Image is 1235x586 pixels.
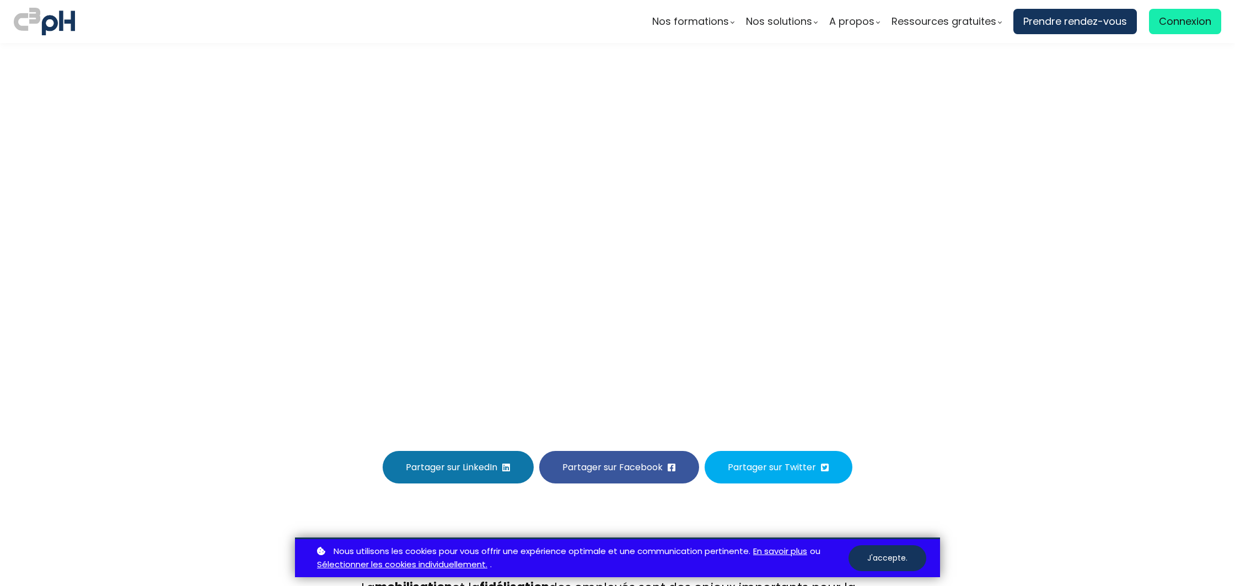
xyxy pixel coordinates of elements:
span: Ressources gratuites [892,13,996,30]
span: Prendre rendez-vous [1023,13,1127,30]
button: Partager sur Twitter [705,451,852,483]
img: logo C3PH [14,6,75,37]
span: Partager sur Twitter [728,460,816,474]
button: J'accepte. [849,545,926,571]
p: ou . [314,545,849,572]
span: A propos [829,13,874,30]
button: Partager sur LinkedIn [383,451,534,483]
button: Partager sur Facebook [539,451,699,483]
span: Partager sur LinkedIn [406,460,497,474]
a: Sélectionner les cookies individuellement. [317,558,487,572]
span: Partager sur Facebook [562,460,663,474]
span: Nous utilisons les cookies pour vous offrir une expérience optimale et une communication pertinente. [334,545,750,558]
a: Connexion [1149,9,1221,34]
a: Prendre rendez-vous [1013,9,1137,34]
span: Connexion [1159,13,1211,30]
a: En savoir plus [753,545,807,558]
span: Nos solutions [746,13,812,30]
span: Nos formations [652,13,729,30]
h2: Introduction [361,536,874,564]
